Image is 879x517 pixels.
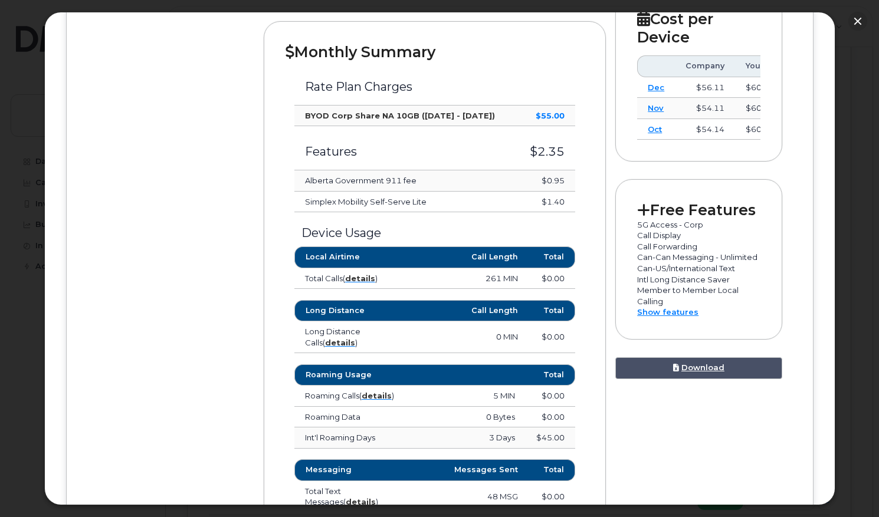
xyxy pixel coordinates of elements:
[637,285,760,307] p: Member to Member Local Calling
[305,111,495,120] strong: BYOD Corp Share NA 10GB ([DATE] - [DATE])
[637,201,760,219] h2: Free Features
[526,386,575,407] td: $0.00
[294,427,411,449] td: Int'l Roaming Days
[359,391,394,400] span: ( )
[325,338,355,347] a: details
[411,268,529,289] td: 261 MIN
[735,77,785,98] td: $60.22
[637,263,760,274] p: Can-US/International Text
[675,119,735,140] td: $54.14
[305,145,506,158] h3: Features
[294,459,412,480] th: Messaging
[411,300,529,321] th: Call Length
[637,219,760,230] p: 5G Access - Corp
[411,246,529,268] th: Call Length
[529,459,575,480] th: Total
[675,55,735,77] th: Company
[411,481,529,513] td: 48 MSG
[294,246,412,268] th: Local Airtime
[526,427,575,449] td: $45.00
[411,407,526,428] td: 0 Bytes
[637,252,760,263] p: Can-Can Messaging - Unlimited
[294,364,411,386] th: Roaming Usage
[343,274,378,283] span: ( )
[294,407,411,428] td: Roaming Data
[294,268,412,289] td: Total Calls
[648,103,664,113] a: Nov
[294,170,517,192] td: Alberta Government 911 fee
[345,274,375,283] a: details
[529,246,575,268] th: Total
[637,241,760,252] p: Call Forwarding
[735,55,785,77] th: You
[735,98,785,119] td: $60.22
[648,124,662,134] a: Oct
[526,364,575,386] th: Total
[294,481,412,513] td: Total Text Messages
[516,192,575,213] td: $1.40
[735,119,785,140] td: $60.22
[637,307,698,317] a: Show features
[294,386,411,407] td: Roaming Calls
[411,427,526,449] td: 3 Days
[529,321,575,353] td: $0.00
[615,357,782,379] a: Download
[648,83,664,92] a: Dec
[536,111,565,120] strong: $55.00
[637,10,760,46] h2: Cost per Device
[294,192,517,213] td: Simplex Mobility Self-Serve Lite
[529,481,575,513] td: $0.00
[294,321,412,353] td: Long Distance Calls
[637,274,760,285] p: Intl Long Distance Saver
[411,386,526,407] td: 5 MIN
[411,321,529,353] td: 0 MIN
[637,230,760,241] p: Call Display
[516,170,575,192] td: $0.95
[675,77,735,98] td: $56.11
[294,300,412,321] th: Long Distance
[529,300,575,321] th: Total
[323,338,357,347] span: ( )
[343,497,378,506] span: ( )
[526,407,575,428] td: $0.00
[362,391,392,400] a: details
[286,43,585,61] h2: Monthly Summary
[294,226,576,239] h3: Device Usage
[529,268,575,289] td: $0.00
[527,145,565,158] h3: $2.35
[675,98,735,119] td: $54.11
[346,497,376,506] a: details
[305,80,565,93] h3: Rate Plan Charges
[411,459,529,480] th: Messages Sent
